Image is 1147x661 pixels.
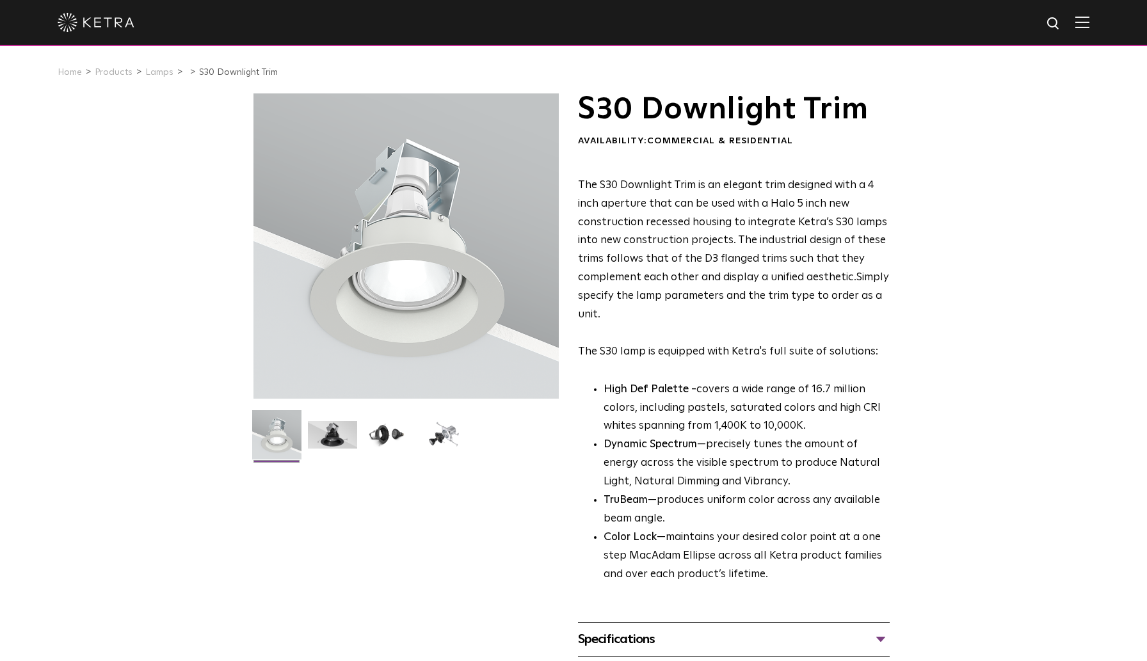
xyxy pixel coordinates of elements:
strong: Color Lock [604,532,657,543]
strong: High Def Palette - [604,384,696,395]
p: The S30 lamp is equipped with Ketra's full suite of solutions: [578,177,890,362]
div: Availability: [578,135,890,148]
a: Lamps [145,68,173,77]
span: Simply specify the lamp parameters and the trim type to order as a unit.​ [578,272,889,320]
li: —maintains your desired color point at a one step MacAdam Ellipse across all Ketra product famili... [604,529,890,584]
h1: S30 Downlight Trim [578,93,890,125]
strong: Dynamic Spectrum [604,439,697,450]
img: S30-DownlightTrim-2021-Web-Square [252,410,301,469]
li: —precisely tunes the amount of energy across the visible spectrum to produce Natural Light, Natur... [604,436,890,491]
p: covers a wide range of 16.7 million colors, including pastels, saturated colors and high CRI whit... [604,381,890,436]
strong: TruBeam [604,495,648,506]
a: Products [95,68,132,77]
span: The S30 Downlight Trim is an elegant trim designed with a 4 inch aperture that can be used with a... [578,180,887,283]
img: S30 Halo Downlight_Table Top_Black [364,421,413,458]
span: Commercial & Residential [647,136,793,145]
li: —produces uniform color across any available beam angle. [604,491,890,529]
img: S30 Halo Downlight_Hero_Black_Gradient [308,421,357,458]
img: search icon [1046,16,1062,32]
img: ketra-logo-2019-white [58,13,134,32]
a: Home [58,68,82,77]
img: S30 Halo Downlight_Exploded_Black [419,421,469,458]
a: S30 Downlight Trim [199,68,278,77]
img: Hamburger%20Nav.svg [1075,16,1089,28]
div: Specifications [578,629,890,649]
